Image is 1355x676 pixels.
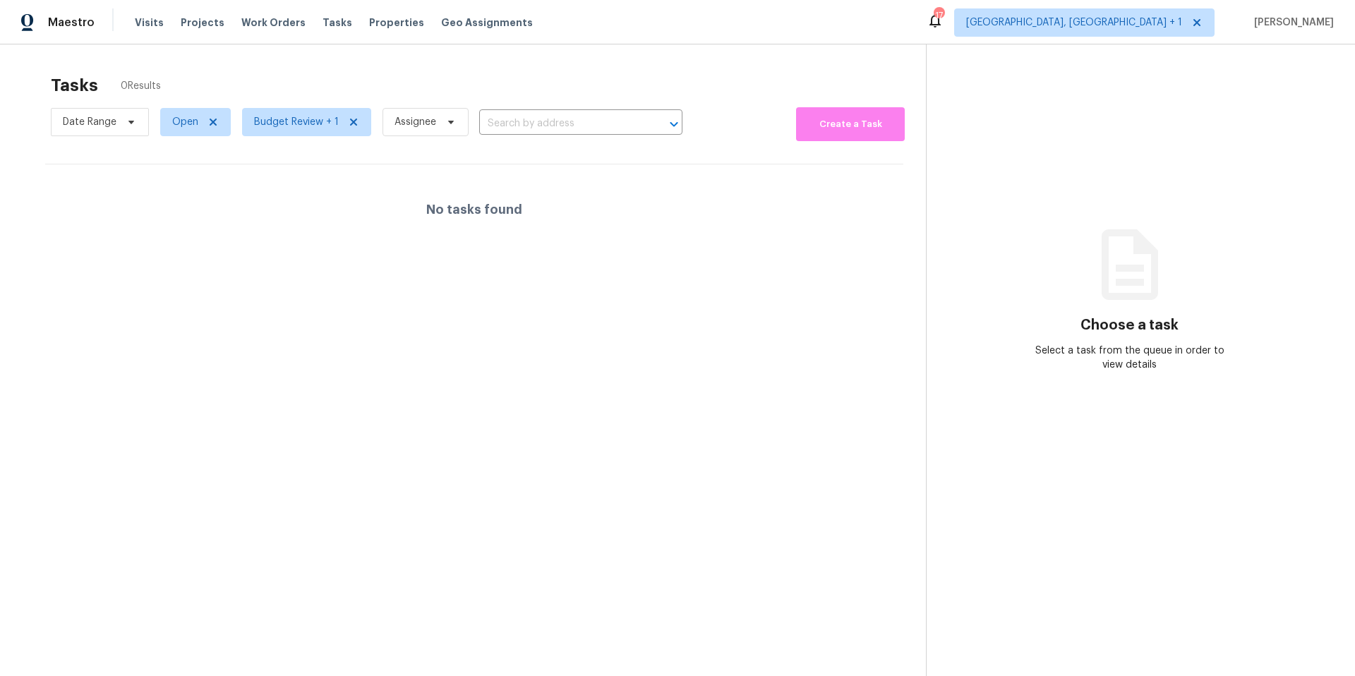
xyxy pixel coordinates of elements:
span: Create a Task [803,116,898,133]
span: Maestro [48,16,95,30]
span: Assignee [395,115,436,129]
div: Select a task from the queue in order to view details [1028,344,1231,372]
span: Geo Assignments [441,16,533,30]
input: Search by address [479,113,643,135]
span: Properties [369,16,424,30]
span: [PERSON_NAME] [1248,16,1334,30]
span: Budget Review + 1 [254,115,339,129]
span: Visits [135,16,164,30]
span: [GEOGRAPHIC_DATA], [GEOGRAPHIC_DATA] + 1 [966,16,1182,30]
button: Create a Task [796,107,905,141]
h2: Tasks [51,78,98,92]
span: Tasks [323,18,352,28]
h3: Choose a task [1080,318,1179,332]
div: 17 [934,8,944,23]
button: Open [664,114,684,134]
h4: No tasks found [426,203,522,217]
span: Work Orders [241,16,306,30]
span: 0 Results [121,79,161,93]
span: Projects [181,16,224,30]
span: Date Range [63,115,116,129]
span: Open [172,115,198,129]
